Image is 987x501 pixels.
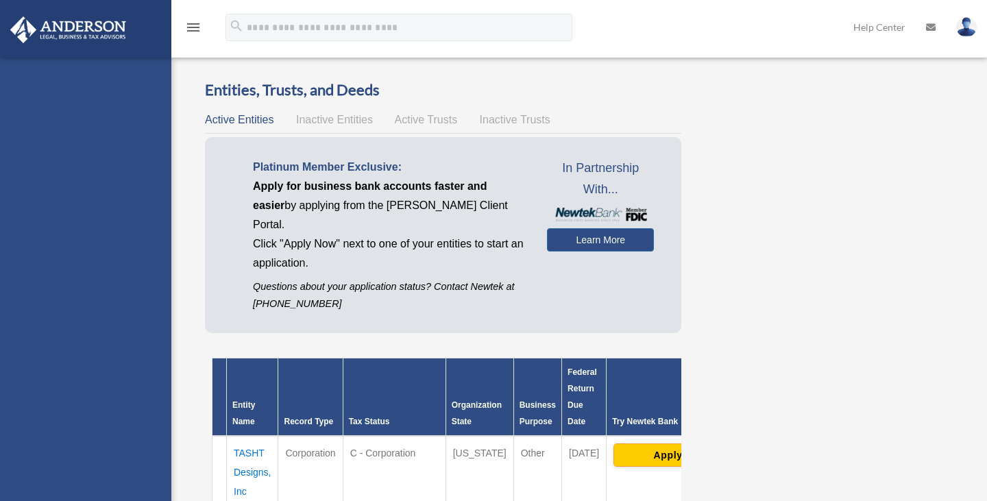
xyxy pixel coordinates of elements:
[253,234,526,273] p: Click "Apply Now" next to one of your entities to start an application.
[613,443,747,467] button: Apply Now
[956,17,977,37] img: User Pic
[547,158,654,201] span: In Partnership With...
[480,114,550,125] span: Inactive Trusts
[612,413,748,430] div: Try Newtek Bank
[513,358,561,437] th: Business Purpose
[253,180,487,211] span: Apply for business bank accounts faster and easier
[253,278,526,313] p: Questions about your application status? Contact Newtek at [PHONE_NUMBER]
[229,19,244,34] i: search
[227,358,278,437] th: Entity Name
[446,358,513,437] th: Organization State
[296,114,373,125] span: Inactive Entities
[562,358,607,437] th: Federal Return Due Date
[205,114,273,125] span: Active Entities
[185,19,202,36] i: menu
[278,358,343,437] th: Record Type
[185,24,202,36] a: menu
[205,80,681,101] h3: Entities, Trusts, and Deeds
[6,16,130,43] img: Anderson Advisors Platinum Portal
[395,114,458,125] span: Active Trusts
[253,177,526,234] p: by applying from the [PERSON_NAME] Client Portal.
[343,358,446,437] th: Tax Status
[547,228,654,252] a: Learn More
[554,208,647,221] img: NewtekBankLogoSM.png
[253,158,526,177] p: Platinum Member Exclusive:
